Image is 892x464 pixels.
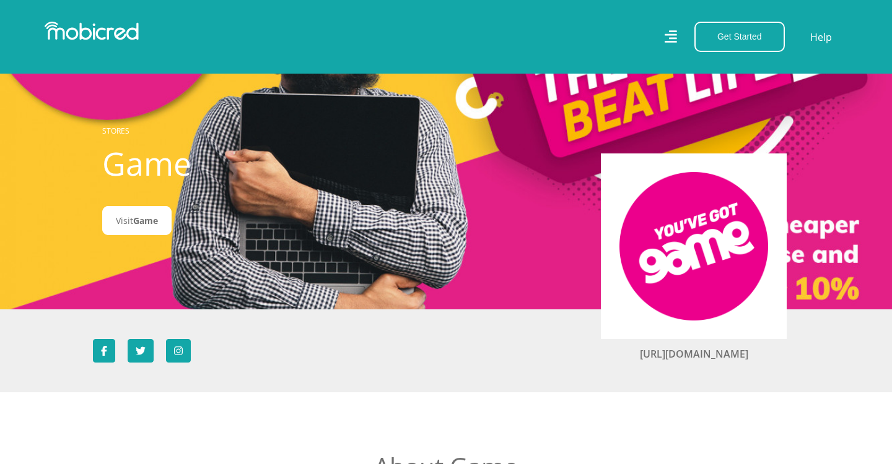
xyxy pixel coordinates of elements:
a: Follow Game on Instagram [166,339,191,363]
h1: Game [102,144,378,183]
img: Game [619,172,768,320]
a: Follow Game on Facebook [93,339,115,363]
a: Follow Game on Twitter [128,339,154,363]
a: [URL][DOMAIN_NAME] [640,347,748,361]
a: STORES [102,126,129,136]
a: VisitGame [102,206,172,235]
span: Game [133,215,158,226]
img: Mobicred [45,22,139,40]
a: Help [810,29,833,45]
button: Get Started [694,22,785,52]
